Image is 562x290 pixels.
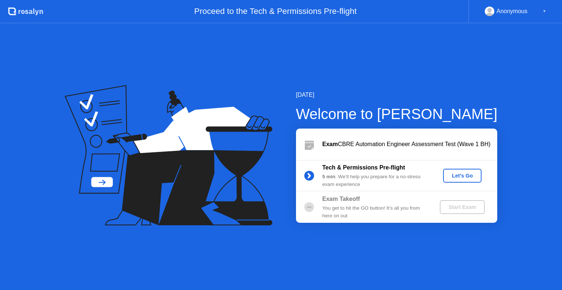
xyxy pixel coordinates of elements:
button: Let's Go [443,169,482,183]
div: You get to hit the GO button! It’s all you from here on out [322,205,428,220]
div: [DATE] [296,91,498,99]
div: CBRE Automation Engineer Assessment Test (Wave 1 BH) [322,140,497,149]
b: Tech & Permissions Pre-flight [322,164,405,171]
div: Let's Go [446,173,479,179]
button: Start Exam [440,200,485,214]
div: ▼ [543,7,546,16]
div: Welcome to [PERSON_NAME] [296,103,498,125]
b: Exam [322,141,338,147]
div: Anonymous [497,7,528,16]
b: 5 min [322,174,336,179]
b: Exam Takeoff [322,196,360,202]
div: : We’ll help you prepare for a no-stress exam experience [322,173,428,188]
div: Start Exam [443,204,482,210]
